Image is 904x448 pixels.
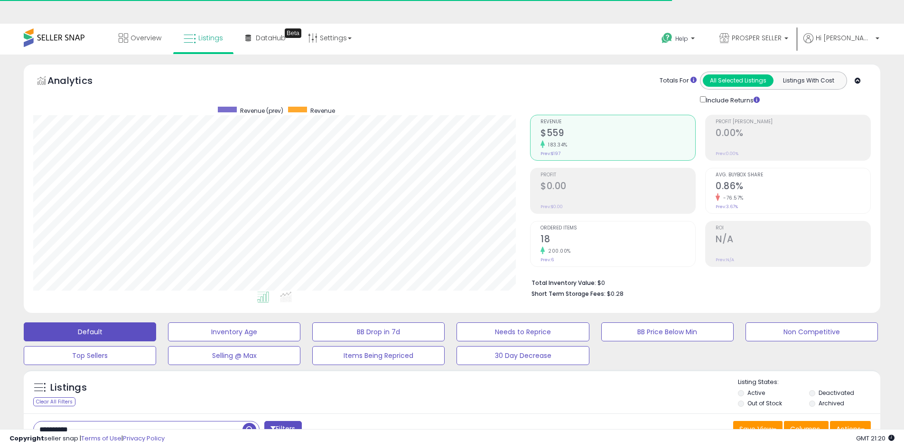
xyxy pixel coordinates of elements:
a: Hi [PERSON_NAME] [803,33,879,55]
span: Revenue [310,107,335,115]
small: Prev: N/A [716,257,734,263]
span: Profit [541,173,695,178]
span: 2025-10-7 21:20 GMT [856,434,895,443]
a: Terms of Use [81,434,121,443]
a: Overview [112,24,168,52]
button: Filters [264,421,301,438]
span: DataHub [256,33,286,43]
span: Revenue [541,119,695,125]
a: Privacy Policy [123,434,165,443]
button: Actions [830,421,871,437]
small: Prev: $0.00 [541,204,563,210]
h2: 0.86% [716,181,870,193]
a: DataHub [238,24,293,52]
i: Get Help [661,32,673,44]
small: Prev: $197 [541,151,560,156]
span: Help [675,35,688,43]
h2: 18 [541,234,695,247]
span: Listings [198,33,223,43]
div: Tooltip anchor [285,28,301,38]
button: Save View [733,421,783,437]
h5: Analytics [47,74,111,90]
button: Listings With Cost [773,74,844,87]
h2: N/A [716,234,870,247]
button: BB Price Below Min [601,322,734,341]
strong: Copyright [9,434,44,443]
div: Clear All Filters [33,397,75,406]
b: Short Term Storage Fees: [531,290,606,298]
button: Items Being Repriced [312,346,445,365]
button: 30 Day Decrease [457,346,589,365]
div: seller snap | | [9,434,165,443]
small: 200.00% [545,247,571,255]
p: Listing States: [738,378,880,387]
button: Inventory Age [168,322,300,341]
span: ROI [716,226,870,231]
div: Totals For [660,76,697,85]
label: Archived [819,399,844,407]
div: Include Returns [693,94,771,105]
small: Prev: 0.00% [716,151,738,156]
a: Listings [177,24,230,52]
button: Non Competitive [746,322,878,341]
h5: Listings [50,381,87,394]
h2: $559 [541,128,695,140]
button: Top Sellers [24,346,156,365]
label: Out of Stock [747,399,782,407]
label: Active [747,389,765,397]
h2: $0.00 [541,181,695,193]
button: All Selected Listings [703,74,774,87]
span: PROSPER SELLER [732,33,782,43]
button: Needs to Reprice [457,322,589,341]
b: Total Inventory Value: [531,279,596,287]
button: Columns [784,421,829,437]
small: 183.34% [545,141,568,148]
a: PROSPER SELLER [712,24,795,55]
span: Overview [130,33,161,43]
button: BB Drop in 7d [312,322,445,341]
span: Revenue (prev) [240,107,283,115]
span: Columns [790,424,820,434]
button: Selling @ Max [168,346,300,365]
a: Settings [301,24,359,52]
small: Prev: 3.67% [716,204,738,210]
span: Profit [PERSON_NAME] [716,119,870,125]
small: -76.57% [720,194,744,201]
a: Help [654,25,704,55]
span: $0.28 [607,289,624,298]
li: $0 [531,276,864,288]
span: Hi [PERSON_NAME] [816,33,873,43]
h2: 0.00% [716,128,870,140]
small: Prev: 6 [541,257,554,263]
span: Avg. Buybox Share [716,173,870,178]
span: Ordered Items [541,226,695,231]
button: Default [24,322,156,341]
label: Deactivated [819,389,854,397]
